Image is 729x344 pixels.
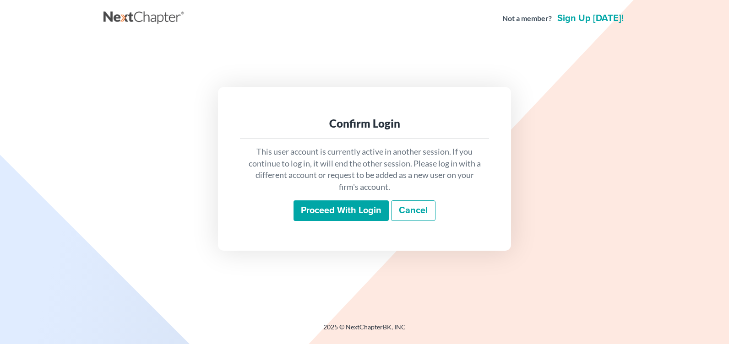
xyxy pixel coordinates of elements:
strong: Not a member? [502,13,552,24]
p: This user account is currently active in another session. If you continue to log in, it will end ... [247,146,482,193]
div: 2025 © NextChapterBK, INC [103,322,626,339]
a: Cancel [391,200,435,221]
a: Sign up [DATE]! [555,14,626,23]
input: Proceed with login [294,200,389,221]
div: Confirm Login [247,116,482,131]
